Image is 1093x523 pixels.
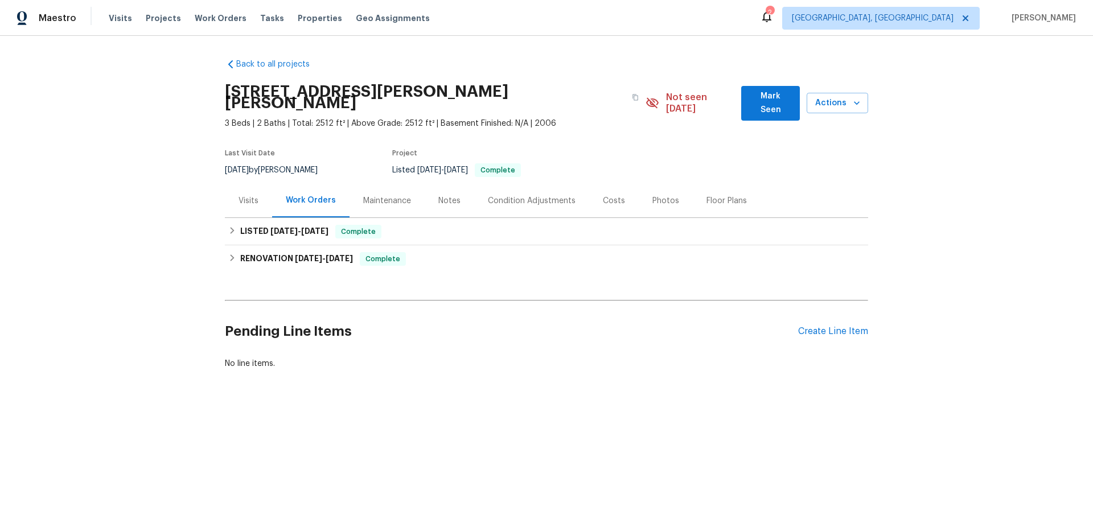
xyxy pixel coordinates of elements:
[240,252,353,266] h6: RENOVATION
[807,93,868,114] button: Actions
[225,245,868,273] div: RENOVATION [DATE]-[DATE]Complete
[239,195,258,207] div: Visits
[286,195,336,206] div: Work Orders
[146,13,181,24] span: Projects
[225,150,275,157] span: Last Visit Date
[225,118,646,129] span: 3 Beds | 2 Baths | Total: 2512 ft² | Above Grade: 2512 ft² | Basement Finished: N/A | 2006
[603,195,625,207] div: Costs
[240,225,328,238] h6: LISTED
[438,195,461,207] div: Notes
[225,305,798,358] h2: Pending Line Items
[741,86,800,121] button: Mark Seen
[336,226,380,237] span: Complete
[270,227,298,235] span: [DATE]
[356,13,430,24] span: Geo Assignments
[417,166,468,174] span: -
[706,195,747,207] div: Floor Plans
[750,89,791,117] span: Mark Seen
[109,13,132,24] span: Visits
[816,96,859,110] span: Actions
[225,166,249,174] span: [DATE]
[195,13,246,24] span: Work Orders
[798,326,868,337] div: Create Line Item
[444,166,468,174] span: [DATE]
[361,253,405,265] span: Complete
[225,163,331,177] div: by [PERSON_NAME]
[652,195,679,207] div: Photos
[39,13,76,24] span: Maestro
[766,7,774,18] div: 2
[392,166,521,174] span: Listed
[488,195,576,207] div: Condition Adjustments
[792,13,954,24] span: [GEOGRAPHIC_DATA], [GEOGRAPHIC_DATA]
[392,150,417,157] span: Project
[270,227,328,235] span: -
[225,218,868,245] div: LISTED [DATE]-[DATE]Complete
[225,358,868,369] div: No line items.
[417,166,441,174] span: [DATE]
[295,254,322,262] span: [DATE]
[476,167,520,174] span: Complete
[326,254,353,262] span: [DATE]
[225,59,334,70] a: Back to all projects
[666,92,735,114] span: Not seen [DATE]
[225,86,625,109] h2: [STREET_ADDRESS][PERSON_NAME][PERSON_NAME]
[1007,13,1076,24] span: [PERSON_NAME]
[625,87,646,108] button: Copy Address
[363,195,411,207] div: Maintenance
[260,14,284,22] span: Tasks
[298,13,342,24] span: Properties
[295,254,353,262] span: -
[301,227,328,235] span: [DATE]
